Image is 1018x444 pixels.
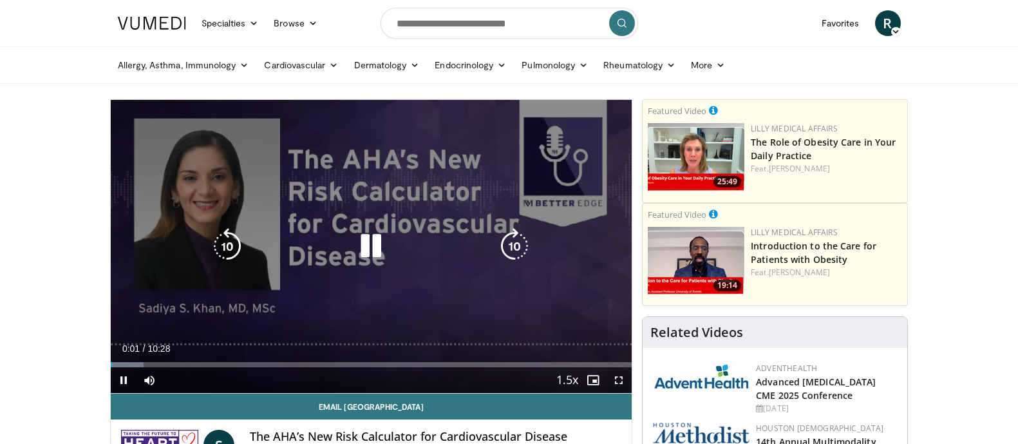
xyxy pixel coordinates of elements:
[650,325,743,340] h4: Related Videos
[580,367,606,393] button: Enable picture-in-picture mode
[147,343,170,354] span: 10:28
[648,123,744,191] a: 25:49
[756,423,883,434] a: Houston [DEMOGRAPHIC_DATA]
[118,17,186,30] img: VuMedi Logo
[256,52,346,78] a: Cardiovascular
[606,367,632,393] button: Fullscreen
[194,10,267,36] a: Specialties
[143,343,146,354] span: /
[514,52,596,78] a: Pulmonology
[814,10,867,36] a: Favorites
[648,209,706,220] small: Featured Video
[751,123,838,134] a: Lilly Medical Affairs
[683,52,733,78] a: More
[756,403,897,414] div: [DATE]
[648,227,744,294] img: acc2e291-ced4-4dd5-b17b-d06994da28f3.png.150x105_q85_crop-smart_upscale.png
[427,52,514,78] a: Endocrinology
[875,10,901,36] a: R
[111,367,137,393] button: Pause
[756,363,817,374] a: AdventHealth
[111,394,632,420] a: Email [GEOGRAPHIC_DATA]
[596,52,683,78] a: Rheumatology
[122,343,140,354] span: 0:01
[751,136,896,162] a: The Role of Obesity Care in Your Daily Practice
[653,363,749,389] img: 5c3c682d-da39-4b33-93a5-b3fb6ba9580b.jpg.150x105_q85_autocrop_double_scale_upscale_version-0.2.jpg
[250,430,622,444] h4: The AHA’s New Risk Calculator for Cardiovascular Disease
[648,123,744,191] img: e1208b6b-349f-4914-9dd7-f97803bdbf1d.png.150x105_q85_crop-smart_upscale.png
[110,52,257,78] a: Allergy, Asthma, Immunology
[713,176,741,188] span: 25:49
[769,163,830,174] a: [PERSON_NAME]
[554,367,580,393] button: Playback Rate
[266,10,325,36] a: Browse
[713,280,741,291] span: 19:14
[381,8,638,39] input: Search topics, interventions
[751,227,838,238] a: Lilly Medical Affairs
[751,267,902,278] div: Feat.
[756,376,876,401] a: Advanced [MEDICAL_DATA] CME 2025 Conference
[648,105,706,117] small: Featured Video
[137,367,162,393] button: Mute
[751,163,902,175] div: Feat.
[346,52,428,78] a: Dermatology
[648,227,744,294] a: 19:14
[769,267,830,278] a: [PERSON_NAME]
[111,362,632,367] div: Progress Bar
[751,240,876,265] a: Introduction to the Care for Patients with Obesity
[111,100,632,394] video-js: Video Player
